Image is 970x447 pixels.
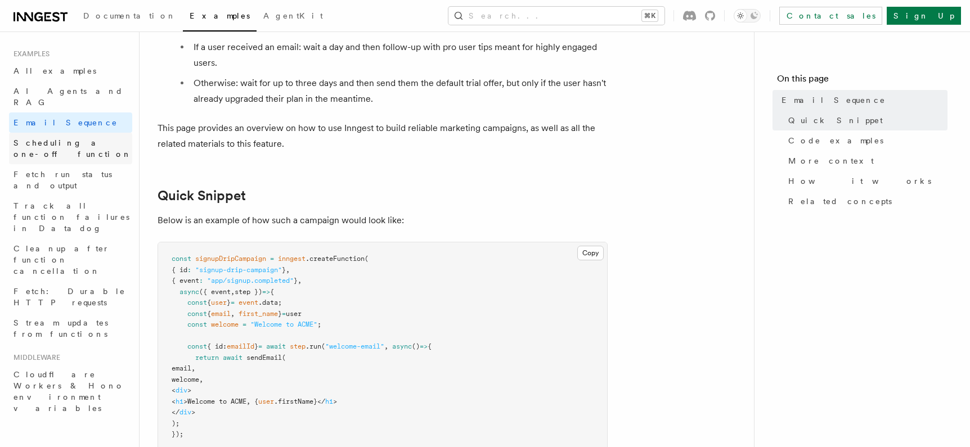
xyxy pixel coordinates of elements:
a: How it works [784,171,947,191]
a: Quick Snippet [784,110,947,130]
span: = [258,342,262,350]
span: , [191,364,195,372]
span: </ [172,408,179,416]
span: = [270,255,274,263]
a: AI Agents and RAG [9,81,132,112]
span: user [211,299,227,306]
span: const [172,255,191,263]
span: return [195,354,219,362]
a: More context [784,151,947,171]
span: > [333,398,337,405]
span: { [270,288,274,296]
span: step }) [235,288,262,296]
span: signupDripCampaign [195,255,266,263]
span: .createFunction [306,255,365,263]
span: { event [172,277,199,285]
kbd: ⌘K [642,10,658,21]
span: inngest [278,255,306,263]
span: { [207,299,211,306]
span: .run [306,342,321,350]
a: Code examples [784,130,947,151]
span: "Welcome to ACME" [250,320,317,328]
span: "welcome-email" [325,342,384,350]
span: user [258,398,274,405]
span: user [286,310,302,318]
span: ({ event [199,288,231,296]
span: Fetch run status and output [14,170,112,190]
a: Cloudflare Workers & Hono environment variables [9,364,132,418]
span: , [298,277,302,285]
span: sendEmail [246,354,282,362]
span: How it works [788,175,931,187]
span: Cleanup after function cancellation [14,244,110,276]
span: h1 [325,398,333,405]
a: Email Sequence [777,90,947,110]
li: Otherwise: wait for up to three days and then send them the default trial offer, but only if the ... [190,75,608,107]
a: Cleanup after function cancellation [9,238,132,281]
a: AgentKit [257,3,330,30]
span: > [187,386,191,394]
button: Copy [577,246,604,260]
span: < [172,386,176,394]
span: { id: [207,342,227,350]
span: Middleware [9,353,60,362]
span: { [207,310,211,318]
a: Fetch: Durable HTTP requests [9,281,132,313]
span: Related concepts [788,196,892,207]
span: >Welcome to ACME, { [183,398,258,405]
span: , [199,376,203,383]
span: }); [172,430,183,438]
span: => [420,342,428,350]
span: const [187,320,207,328]
a: Stream updates from functions [9,313,132,344]
span: Track all function failures in Datadog [14,201,129,233]
span: welcome [172,376,199,383]
span: h1 [176,398,183,405]
a: Sign Up [887,7,961,25]
li: Send every user a welcome email when they join. [172,17,608,107]
span: Quick Snippet [788,115,883,126]
span: , [231,288,235,296]
li: If a user received an email: wait a day and then follow-up with pro user tips meant for highly en... [190,39,608,71]
span: : [187,266,191,274]
p: Below is an example of how such a campaign would look like: [158,213,608,228]
span: = [231,299,235,306]
span: ); [172,419,179,427]
span: } [227,299,231,306]
span: await [266,342,286,350]
span: = [242,320,246,328]
span: = [282,310,286,318]
a: Contact sales [779,7,882,25]
span: welcome [211,320,239,328]
span: .firstName}</ [274,398,325,405]
span: email [172,364,191,372]
span: > [191,408,195,416]
span: : [199,277,203,285]
p: This page provides an overview on how to use Inngest to build reliable marketing campaigns, as we... [158,120,608,152]
span: < [172,398,176,405]
span: div [176,386,187,394]
span: { id [172,266,187,274]
a: Track all function failures in Datadog [9,196,132,238]
span: , [231,310,235,318]
span: ; [317,320,321,328]
span: div [179,408,191,416]
span: first_name [239,310,278,318]
a: Quick Snippet [158,188,246,204]
a: Email Sequence [9,112,132,133]
a: Scheduling a one-off function [9,133,132,164]
span: Email Sequence [14,118,118,127]
a: Examples [183,3,257,31]
span: Cloudflare Workers & Hono environment variables [14,370,124,413]
span: Code examples [788,135,883,146]
span: Email Sequence [782,94,886,106]
span: , [384,342,388,350]
span: } [254,342,258,350]
span: ( [321,342,325,350]
span: () [412,342,420,350]
h4: On this page [777,72,947,90]
span: Examples [190,11,250,20]
span: async [392,342,412,350]
button: Search...⌘K [448,7,664,25]
span: Documentation [83,11,176,20]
